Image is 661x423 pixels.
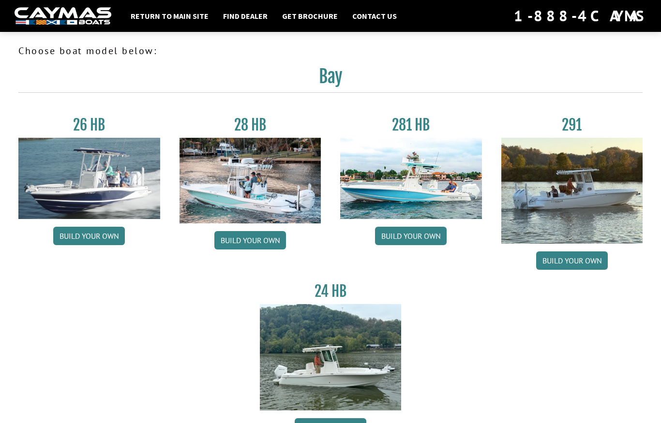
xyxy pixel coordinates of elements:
img: 28-hb-twin.jpg [340,138,482,219]
a: Return to main site [126,10,213,22]
a: Contact Us [347,10,402,22]
a: Build your own [536,251,608,270]
a: Build your own [375,227,447,245]
h3: 291 [501,116,643,134]
img: 24_HB_thumbnail.jpg [260,304,402,410]
h3: 24 HB [260,282,402,300]
img: 28_hb_thumbnail_for_caymas_connect.jpg [180,138,321,223]
a: Get Brochure [277,10,343,22]
h3: 28 HB [180,116,321,134]
a: Build your own [214,231,286,249]
img: white-logo-c9c8dbefe5ff5ceceb0f0178aa75bf4bb51f6bca0971e226c86eb53dfe498488.png [15,7,111,25]
h3: 281 HB [340,116,482,134]
div: 1-888-4CAYMAS [514,5,646,27]
a: Build your own [53,227,125,245]
h3: 26 HB [18,116,160,134]
a: Find Dealer [218,10,272,22]
img: 291_Thumbnail.jpg [501,138,643,244]
h2: Bay [18,66,643,93]
p: Choose boat model below: [18,44,643,58]
img: 26_new_photo_resized.jpg [18,138,160,219]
